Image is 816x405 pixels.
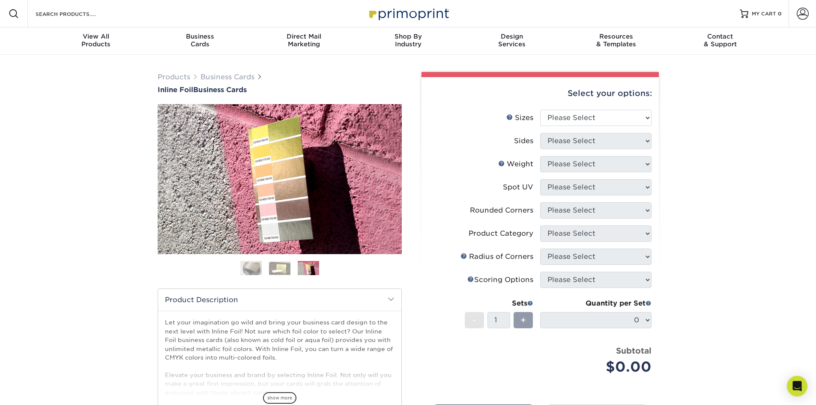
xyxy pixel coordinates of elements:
[298,262,319,276] img: Business Cards 03
[506,113,533,123] div: Sizes
[44,33,148,40] span: View All
[356,33,460,48] div: Industry
[428,77,652,110] div: Select your options:
[35,9,118,19] input: SEARCH PRODUCTS.....
[158,104,402,254] img: Inline Foil 03
[460,27,564,55] a: DesignServices
[514,136,533,146] div: Sides
[778,11,782,17] span: 0
[752,10,776,18] span: MY CART
[547,357,652,377] div: $0.00
[148,27,252,55] a: BusinessCards
[467,275,533,285] div: Scoring Options
[148,33,252,48] div: Cards
[460,252,533,262] div: Radius of Corners
[44,33,148,48] div: Products
[564,33,668,48] div: & Templates
[252,33,356,48] div: Marketing
[365,4,451,23] img: Primoprint
[158,289,401,311] h2: Product Description
[263,392,296,404] span: show more
[564,27,668,55] a: Resources& Templates
[252,27,356,55] a: Direct MailMarketing
[158,86,402,94] h1: Business Cards
[668,33,772,48] div: & Support
[465,298,533,309] div: Sets
[44,27,148,55] a: View AllProducts
[252,33,356,40] span: Direct Mail
[787,376,807,396] div: Open Intercom Messenger
[200,73,254,81] a: Business Cards
[668,33,772,40] span: Contact
[158,73,190,81] a: Products
[470,205,533,216] div: Rounded Corners
[540,298,652,309] div: Quantity per Set
[148,33,252,40] span: Business
[520,314,526,327] span: +
[460,33,564,40] span: Design
[616,346,652,355] strong: Subtotal
[503,182,533,192] div: Spot UV
[356,33,460,40] span: Shop By
[356,27,460,55] a: Shop ByIndustry
[469,228,533,239] div: Product Category
[240,258,262,279] img: Business Cards 01
[460,33,564,48] div: Services
[158,86,193,94] span: Inline Foil
[498,159,533,169] div: Weight
[668,27,772,55] a: Contact& Support
[158,86,402,94] a: Inline FoilBusiness Cards
[269,261,290,275] img: Business Cards 02
[564,33,668,40] span: Resources
[472,314,476,327] span: -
